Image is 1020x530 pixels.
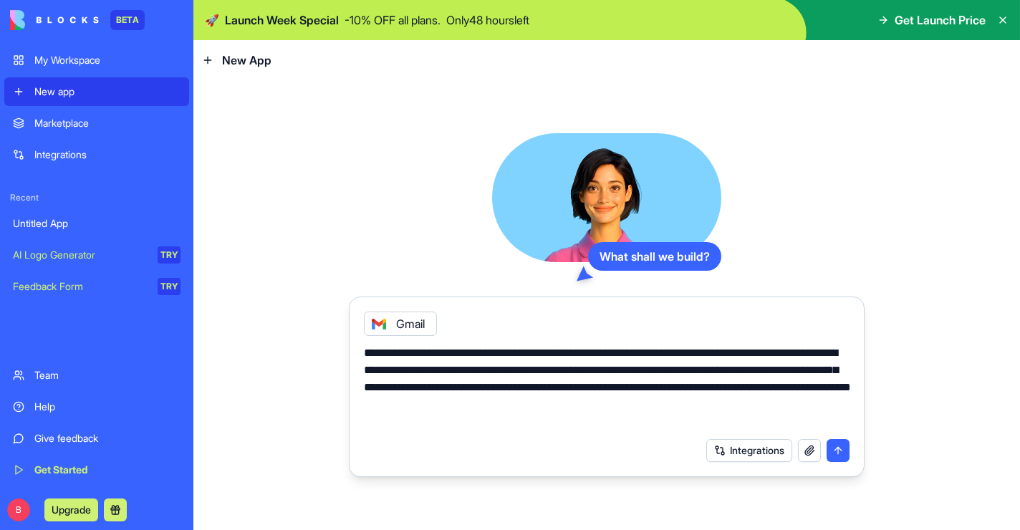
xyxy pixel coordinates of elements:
a: New app [4,77,189,106]
a: My Workspace [4,46,189,74]
a: Help [4,392,189,421]
p: Only 48 hours left [446,11,529,29]
span: Recent [4,192,189,203]
a: Integrations [4,140,189,169]
div: TRY [158,246,181,264]
img: logo [10,10,99,30]
a: Feedback FormTRY [4,272,189,301]
a: AI Logo GeneratorTRY [4,241,189,269]
p: - 10 % OFF all plans. [345,11,441,29]
a: Upgrade [44,502,98,516]
div: Give feedback [34,431,181,445]
div: My Workspace [34,53,181,67]
span: Launch Week Special [225,11,339,29]
span: 🚀 [205,11,219,29]
div: AI Logo Generator [13,248,148,262]
a: Marketplace [4,109,189,138]
a: Get Started [4,456,189,484]
div: Gmail [364,312,437,336]
div: New app [34,85,181,99]
span: New App [222,52,271,69]
div: TRY [158,278,181,295]
button: Integrations [706,439,792,462]
div: BETA [110,10,145,30]
a: Give feedback [4,424,189,453]
div: Team [34,368,181,382]
div: Help [34,400,181,414]
span: B [7,498,30,521]
a: Team [4,361,189,390]
div: Untitled App [13,216,181,231]
div: Integrations [34,148,181,162]
span: Get Launch Price [895,11,986,29]
div: Feedback Form [13,279,148,294]
button: Upgrade [44,498,98,521]
a: BETA [10,10,145,30]
a: Untitled App [4,209,189,238]
div: What shall we build? [588,242,721,271]
div: Marketplace [34,116,181,130]
div: Get Started [34,463,181,477]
